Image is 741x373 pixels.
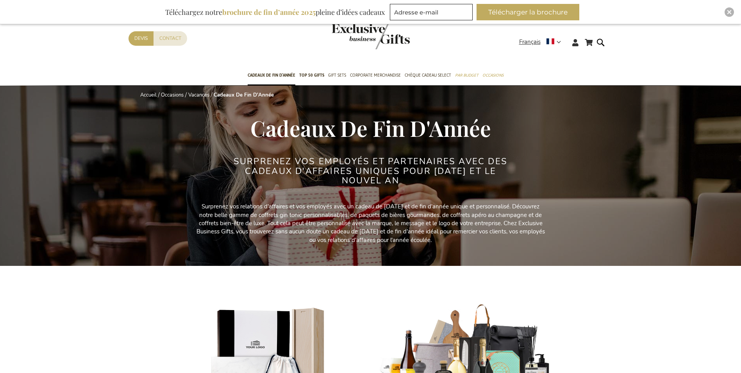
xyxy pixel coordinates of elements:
p: Surprenez vos relations d'affaires et vos employés avec un cadeau de [DATE] et de fin d'année uni... [195,203,546,244]
span: Cadeaux de fin d’année [248,71,295,79]
input: Adresse e-mail [390,4,473,20]
a: Vacances [188,91,209,99]
span: Français [519,38,541,47]
span: TOP 50 Gifts [299,71,324,79]
div: Téléchargez notre pleine d’idées cadeaux [162,4,388,20]
span: Cadeaux De Fin D'Année [250,113,491,142]
a: Occasions [161,91,184,99]
strong: Cadeaux De Fin D'Année [214,91,274,99]
img: Exclusive Business gifts logo [332,23,410,49]
h2: Surprenez VOS EMPLOYÉS ET PARTENAIRES avec des cadeaux d'affaires UNIQUES POUR [DATE] ET LE NOUVE... [224,157,517,185]
b: brochure de fin d’année 2025 [222,7,316,17]
a: Contact [154,31,187,46]
a: store logo [332,23,371,49]
form: marketing offers and promotions [390,4,475,23]
img: Close [727,10,732,14]
span: Gift Sets [328,71,346,79]
span: Chèque Cadeau Select [405,71,451,79]
a: Devis [129,31,154,46]
button: Télécharger la brochure [477,4,579,20]
span: Occasions [482,71,504,79]
div: Français [519,38,566,47]
span: Corporate Merchandise [350,71,401,79]
span: Par budget [455,71,479,79]
div: Close [725,7,734,17]
a: Accueil [140,91,157,99]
